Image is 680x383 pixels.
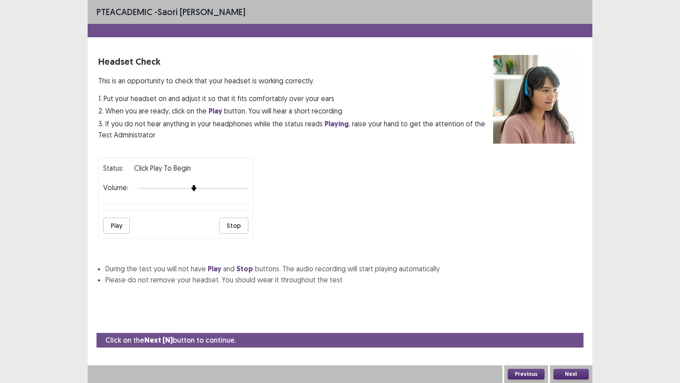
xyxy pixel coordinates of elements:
[508,369,545,379] button: Previous
[191,185,197,191] img: arrow-thumb
[105,335,236,346] p: Click on the button to continue.
[134,163,191,173] p: Click Play to Begin
[236,264,253,274] strong: Stop
[98,93,493,104] p: 1. Put your headset on and adjust it so that it fits comfortably over your ears
[144,336,173,345] strong: Next (N)
[103,182,128,193] p: Volume:
[208,264,221,274] strong: Play
[103,163,124,173] p: Status:
[105,274,582,285] li: Please do not remove your headset. You should wear it throughout the test
[105,263,582,274] li: During the test you will not have and buttons. The audio recording will start playing automatically
[209,106,222,116] strong: Play
[97,6,152,17] span: PTE academic
[325,119,349,129] strong: Playing
[219,218,248,234] button: Stop
[493,55,582,144] img: headset test
[97,5,245,19] p: - Saori [PERSON_NAME]
[98,55,493,68] p: Headset Check
[98,75,493,86] p: This is an opportunity to check that your headset is working correctly.
[98,118,493,140] p: 3. If you do not hear anything in your headphones while the status reads , raise your hand to get...
[103,218,130,234] button: Play
[553,369,589,379] button: Next
[98,106,493,117] p: 2. When you are ready, click on the button. You will hear a short recording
